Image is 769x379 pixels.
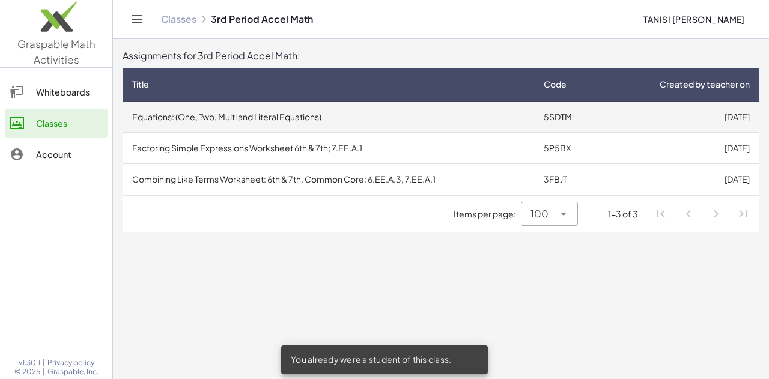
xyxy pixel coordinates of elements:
td: 5SDTM [534,102,604,133]
a: Whiteboards [5,77,108,106]
div: Classes [36,116,103,130]
a: Classes [5,109,108,138]
td: Factoring Simple Expressions Worksheet 6th & 7th; 7.EE.A.1 [123,133,534,164]
span: Code [544,78,567,91]
td: [DATE] [604,133,759,164]
nav: Pagination Navigation [648,201,757,228]
a: Privacy policy [47,358,99,368]
span: 100 [530,207,549,221]
a: Account [5,140,108,169]
span: Tanisi [PERSON_NAME] [643,14,745,25]
td: [DATE] [604,164,759,195]
button: Toggle navigation [127,10,147,29]
div: 1-3 of 3 [608,208,638,220]
span: Title [132,78,149,91]
td: [DATE] [604,102,759,133]
td: 5P5BX [534,133,604,164]
span: v1.30.1 [19,358,40,368]
button: Tanisi [PERSON_NAME] [634,8,755,30]
span: Graspable Math Activities [17,37,96,66]
span: | [43,367,45,377]
span: Items per page: [454,208,521,220]
div: Assignments for 3rd Period Accel Math: [123,49,759,63]
div: You already were a student of this class. [281,345,488,374]
span: Created by teacher on [660,78,750,91]
a: Classes [161,13,196,25]
div: Account [36,147,103,162]
td: Combining Like Terms Worksheet: 6th & 7th. Common Core: 6.EE.A.3, 7.EE.A.1 [123,164,534,195]
div: Whiteboards [36,85,103,99]
span: | [43,358,45,368]
span: © 2025 [14,367,40,377]
td: Equations: (One, Two, Multi and Literal Equations) [123,102,534,133]
td: 3FBJT [534,164,604,195]
span: Graspable, Inc. [47,367,99,377]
